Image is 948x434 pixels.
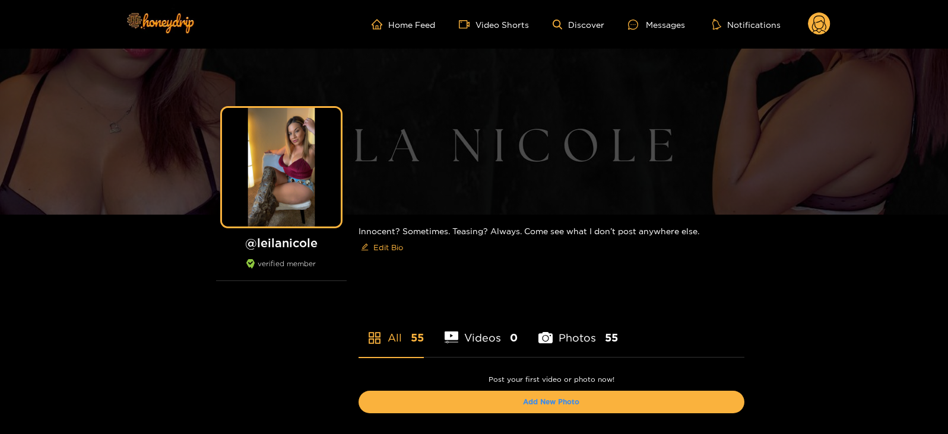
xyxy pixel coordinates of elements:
li: Videos [445,304,518,357]
span: 55 [411,330,424,345]
span: 55 [605,330,618,345]
a: Video Shorts [459,19,529,30]
button: Notifications [709,18,784,30]
a: Home Feed [372,19,435,30]
div: Innocent? Sometimes. Teasing? Always. Come see what I don’t post anywhere else. [359,215,744,266]
button: Add New Photo [359,391,744,413]
h1: @ leilanicole [216,235,347,250]
span: video-camera [459,19,475,30]
li: All [359,304,424,357]
span: edit [361,243,369,252]
div: verified member [216,259,347,281]
span: appstore [367,331,382,345]
p: Post your first video or photo now! [359,375,744,384]
span: home [372,19,388,30]
span: 0 [510,330,518,345]
button: editEdit Bio [359,238,405,257]
a: Add New Photo [523,398,579,406]
li: Photos [538,304,618,357]
span: Edit Bio [373,241,403,253]
a: Discover [553,20,604,30]
div: Messages [628,18,685,31]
